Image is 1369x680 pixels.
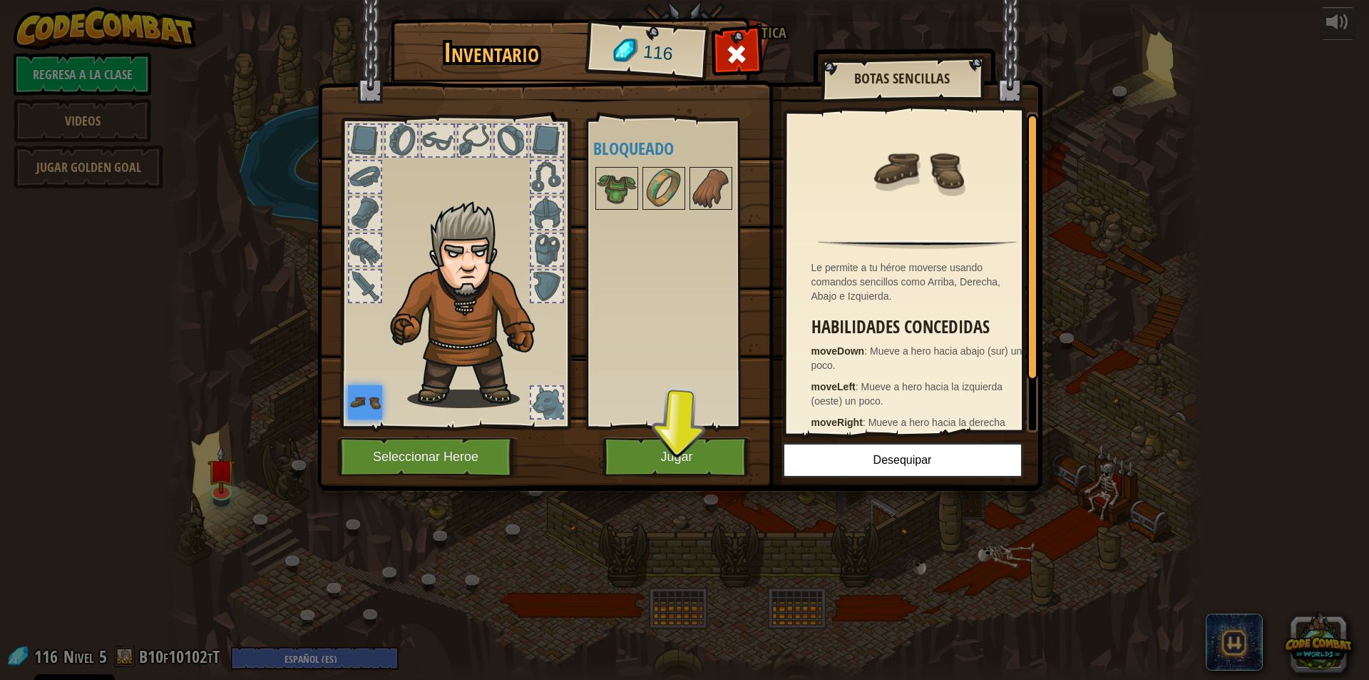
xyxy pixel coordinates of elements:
h4: Bloqueado [593,139,772,158]
h3: Habilidades concedidas [811,318,1031,337]
img: portrait.png [644,168,684,208]
h1: Inventario [401,38,583,68]
span: 116 [642,39,674,67]
img: portrait.png [348,385,382,420]
img: portrait.png [871,123,964,215]
span: Mueve a hero hacia la izquierda (oeste) un poco. [811,381,1003,407]
button: Desequipar [782,442,1023,478]
span: Mueve a hero hacia abajo (sur) un poco. [811,345,1022,371]
img: portrait.png [597,168,637,208]
button: Seleccionar Heroe [337,437,518,477]
span: : [864,345,870,357]
span: : [856,381,861,392]
img: hr.png [818,240,1016,249]
strong: moveLeft [811,381,856,392]
button: Jugar [603,437,752,477]
h2: Botas Sencillas [835,71,969,86]
span: Mueve a hero hacia la derecha (este) un poco. [811,417,1005,442]
span: : [863,417,868,428]
strong: moveDown [811,345,865,357]
img: portrait.png [691,168,731,208]
strong: moveRight [811,417,863,428]
img: hair_m2.png [384,201,558,408]
div: Le permite a tu héroe moverse usando comandos sencillos como Arriba, Derecha, Abajo e Izquierda. [811,260,1031,303]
